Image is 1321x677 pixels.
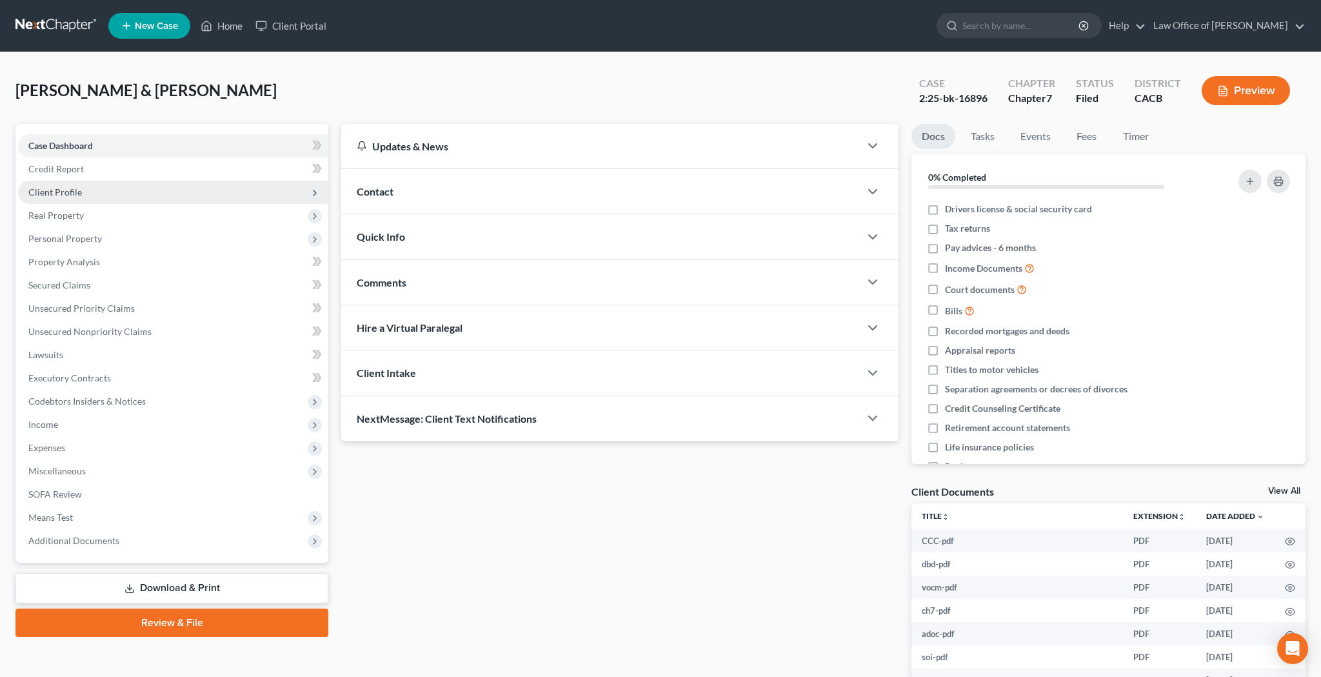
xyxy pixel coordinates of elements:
[28,279,90,290] span: Secured Claims
[1066,124,1107,149] a: Fees
[922,511,949,521] a: Titleunfold_more
[1196,622,1275,645] td: [DATE]
[911,622,1123,645] td: adoc-pdf
[1123,622,1196,645] td: PDF
[1123,529,1196,552] td: PDF
[357,412,537,425] span: NextMessage: Client Text Notifications
[1277,633,1308,664] div: Open Intercom Messenger
[28,187,82,197] span: Client Profile
[945,421,1070,434] span: Retirement account statements
[1113,124,1159,149] a: Timer
[928,172,986,183] strong: 0% Completed
[28,326,152,337] span: Unsecured Nonpriority Claims
[911,576,1123,599] td: vocm-pdf
[945,241,1036,254] span: Pay advices - 6 months
[15,609,328,637] a: Review & File
[18,367,328,390] a: Executory Contracts
[18,274,328,297] a: Secured Claims
[945,363,1038,376] span: Titles to motor vehicles
[1135,76,1181,91] div: District
[1102,14,1146,37] a: Help
[18,343,328,367] a: Lawsuits
[1196,529,1275,552] td: [DATE]
[945,344,1015,357] span: Appraisal reports
[18,320,328,343] a: Unsecured Nonpriority Claims
[1076,91,1114,106] div: Filed
[357,276,406,288] span: Comments
[28,512,73,523] span: Means Test
[911,485,994,498] div: Client Documents
[945,203,1092,216] span: Drivers license & social security card
[1123,552,1196,576] td: PDF
[1196,576,1275,599] td: [DATE]
[28,489,82,500] span: SOFA Review
[28,303,135,314] span: Unsecured Priority Claims
[919,76,988,91] div: Case
[945,262,1022,275] span: Income Documents
[249,14,333,37] a: Client Portal
[194,14,249,37] a: Home
[1008,76,1055,91] div: Chapter
[357,185,393,197] span: Contact
[18,250,328,274] a: Property Analysis
[945,325,1069,338] span: Recorded mortgages and deeds
[28,465,86,476] span: Miscellaneous
[1123,576,1196,599] td: PDF
[28,419,58,430] span: Income
[945,402,1060,415] span: Credit Counseling Certificate
[15,81,277,99] span: [PERSON_NAME] & [PERSON_NAME]
[1046,92,1052,104] span: 7
[357,139,844,153] div: Updates & News
[1196,645,1275,669] td: [DATE]
[1202,76,1290,105] button: Preview
[18,157,328,181] a: Credit Report
[1133,511,1186,521] a: Extensionunfold_more
[1196,552,1275,576] td: [DATE]
[357,230,405,243] span: Quick Info
[1268,487,1300,496] a: View All
[945,305,962,318] span: Bills
[28,140,93,151] span: Case Dashboard
[945,441,1034,454] span: Life insurance policies
[1206,511,1264,521] a: Date Added expand_more
[919,91,988,106] div: 2:25-bk-16896
[18,297,328,320] a: Unsecured Priority Claims
[1135,91,1181,106] div: CACB
[28,396,146,407] span: Codebtors Insiders & Notices
[942,513,949,521] i: unfold_more
[28,256,100,267] span: Property Analysis
[28,535,119,546] span: Additional Documents
[1256,513,1264,521] i: expand_more
[1147,14,1305,37] a: Law Office of [PERSON_NAME]
[135,21,178,31] span: New Case
[962,14,1080,37] input: Search by name...
[357,321,462,334] span: Hire a Virtual Paralegal
[1008,91,1055,106] div: Chapter
[1010,124,1061,149] a: Events
[357,367,416,379] span: Client Intake
[15,573,328,603] a: Download & Print
[911,124,955,149] a: Docs
[28,233,102,244] span: Personal Property
[28,210,84,221] span: Real Property
[911,529,1123,552] td: CCC-pdf
[945,283,1015,296] span: Court documents
[28,372,111,383] span: Executory Contracts
[911,599,1123,622] td: ch7-pdf
[18,134,328,157] a: Case Dashboard
[945,383,1127,396] span: Separation agreements or decrees of divorces
[960,124,1005,149] a: Tasks
[1178,513,1186,521] i: unfold_more
[911,552,1123,576] td: dbd-pdf
[28,349,63,360] span: Lawsuits
[1123,645,1196,669] td: PDF
[28,442,65,453] span: Expenses
[1076,76,1114,91] div: Status
[945,222,990,235] span: Tax returns
[28,163,84,174] span: Credit Report
[911,645,1123,669] td: soi-pdf
[945,460,1011,473] span: Bank statements
[1123,599,1196,622] td: PDF
[1196,599,1275,622] td: [DATE]
[18,483,328,506] a: SOFA Review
